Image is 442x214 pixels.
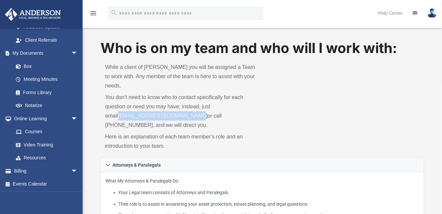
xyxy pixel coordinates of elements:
p: Here is an explanation of each team member’s role and an introduction to your team. [105,132,258,151]
span: arrow_drop_down [71,164,84,178]
a: Events Calendar [5,178,88,191]
a: Notarize [9,99,84,112]
img: User Pic [427,8,437,18]
a: Billingarrow_drop_down [5,164,88,178]
li: Their role is to assist in answering your asset protection, estate planning, and legal questions. [119,200,419,208]
span: arrow_drop_down [71,47,84,60]
a: Resources [9,151,84,165]
a: Online Learningarrow_drop_down [5,112,84,125]
p: You don’t need to know who to contact specifically for each question or need you may have; instea... [105,93,258,130]
h1: Who is on my team and who will I work with: [100,38,424,58]
a: Forms Library [9,86,81,99]
a: Client Referrals [9,33,84,47]
i: search [110,9,118,16]
a: Courses [9,125,84,138]
img: Anderson Advisors Platinum Portal [3,8,63,21]
a: Meeting Minutes [9,73,84,86]
a: My Documentsarrow_drop_down [5,47,84,60]
span: arrow_drop_down [71,112,84,126]
li: Your Legal team consists of Attorneys and Paralegals. [119,188,419,197]
a: [EMAIL_ADDRESS][DOMAIN_NAME] [118,113,208,119]
a: Video Training [9,138,81,151]
span: Attorneys & Paralegals [112,163,161,167]
a: Box [9,60,81,73]
i: menu [89,9,97,17]
p: While a client of [PERSON_NAME] you will be assigned a Team to work with. Any member of the team ... [105,63,258,90]
a: Attorneys & Paralegals [100,158,424,172]
a: menu [89,13,97,17]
